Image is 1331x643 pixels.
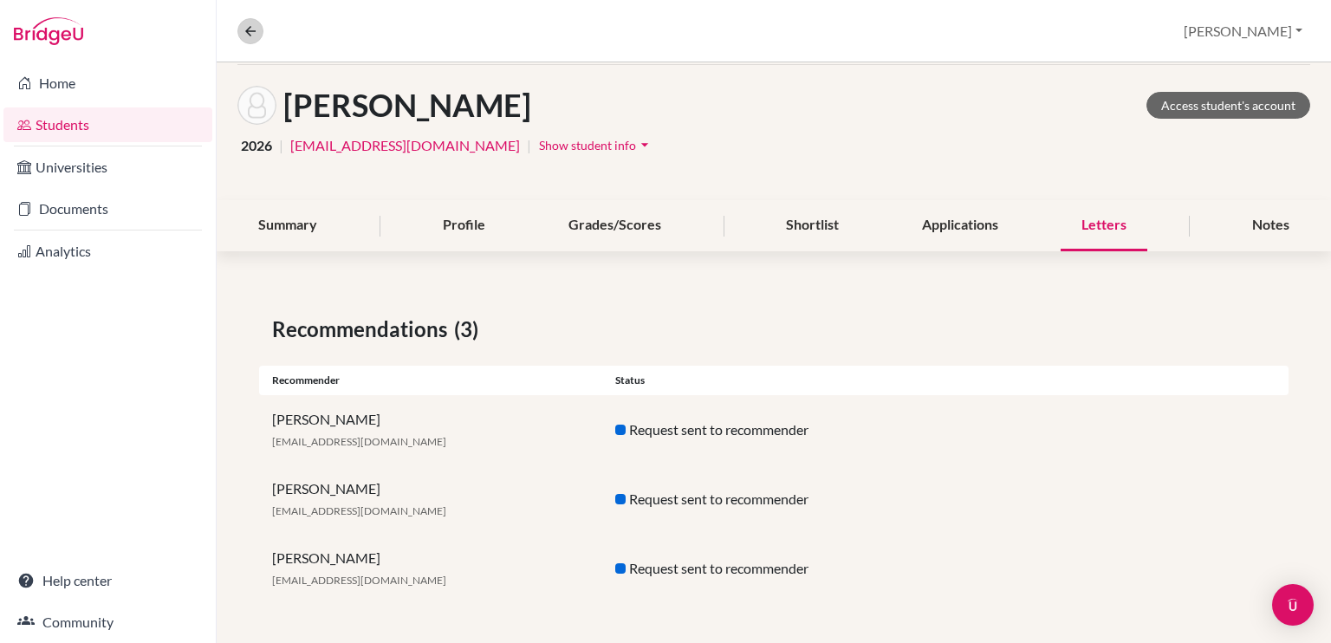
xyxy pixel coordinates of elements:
a: Help center [3,563,212,598]
div: Status [602,373,945,388]
div: Recommender [259,373,602,388]
span: | [527,135,531,156]
div: Notes [1231,200,1310,251]
img: Bridge-U [14,17,83,45]
span: (3) [454,314,485,345]
div: Shortlist [765,200,860,251]
img: Alejandro Vazquez's avatar [237,86,276,125]
div: Letters [1061,200,1147,251]
h1: [PERSON_NAME] [283,87,531,124]
a: Universities [3,150,212,185]
a: Home [3,66,212,101]
div: Grades/Scores [548,200,682,251]
span: [EMAIL_ADDRESS][DOMAIN_NAME] [272,435,446,448]
span: [EMAIL_ADDRESS][DOMAIN_NAME] [272,504,446,517]
a: Access student's account [1146,92,1310,119]
span: 2026 [241,135,272,156]
div: Request sent to recommender [602,419,945,440]
a: Community [3,605,212,640]
div: [PERSON_NAME] [259,409,602,451]
a: Analytics [3,234,212,269]
i: arrow_drop_down [636,136,653,153]
span: | [279,135,283,156]
div: Request sent to recommender [602,558,945,579]
div: Open Intercom Messenger [1272,584,1314,626]
div: Request sent to recommender [602,489,945,510]
div: Profile [422,200,506,251]
span: Recommendations [272,314,454,345]
button: Show student infoarrow_drop_down [538,132,654,159]
a: [EMAIL_ADDRESS][DOMAIN_NAME] [290,135,520,156]
div: [PERSON_NAME] [259,548,602,589]
a: Documents [3,192,212,226]
div: Summary [237,200,338,251]
a: Students [3,107,212,142]
div: Applications [901,200,1019,251]
button: [PERSON_NAME] [1176,15,1310,48]
span: [EMAIL_ADDRESS][DOMAIN_NAME] [272,574,446,587]
div: [PERSON_NAME] [259,478,602,520]
span: Show student info [539,138,636,153]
